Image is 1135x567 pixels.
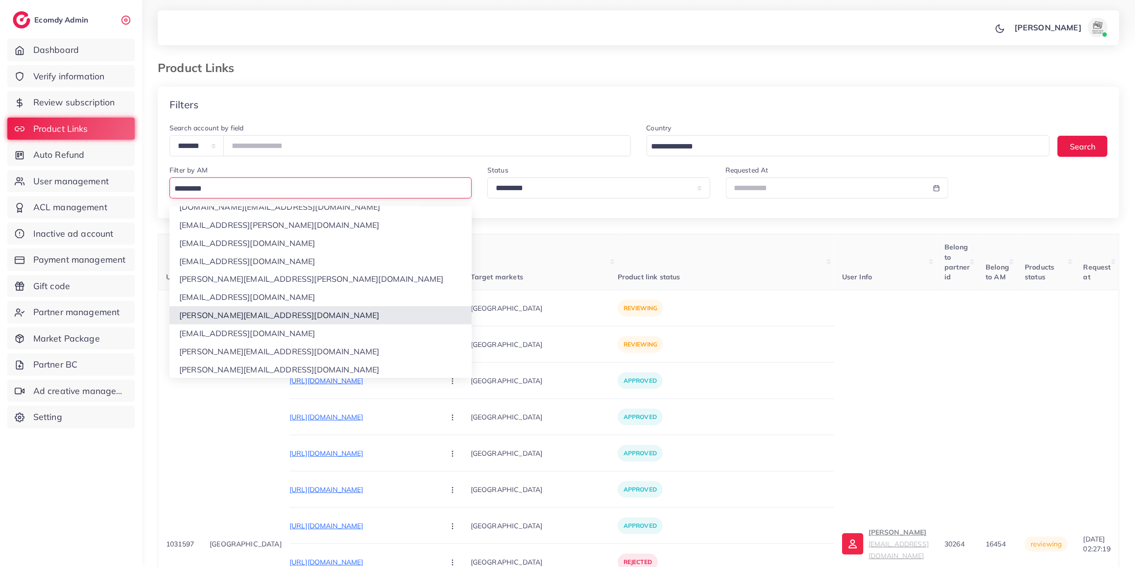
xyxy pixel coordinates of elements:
[169,361,472,379] li: [PERSON_NAME][EMAIL_ADDRESS][DOMAIN_NAME]
[33,358,78,371] span: Partner BC
[1084,535,1111,553] span: [DATE] 02:27:19
[33,227,114,240] span: Inactive ad account
[7,380,135,402] a: Ad creative management
[869,540,929,560] small: [EMAIL_ADDRESS][DOMAIN_NAME]
[7,196,135,219] a: ACL management
[842,526,929,562] a: [PERSON_NAME][EMAIL_ADDRESS][DOMAIN_NAME]
[7,118,135,140] a: Product Links
[869,526,929,562] p: [PERSON_NAME]
[471,333,618,355] p: [GEOGRAPHIC_DATA]
[1009,18,1111,37] a: [PERSON_NAME]avatar
[1088,18,1108,37] img: avatar
[471,272,523,281] span: Target markets
[1025,263,1054,281] span: Products status
[169,288,472,306] li: [EMAIL_ADDRESS][DOMAIN_NAME]
[471,297,618,319] p: [GEOGRAPHIC_DATA]
[7,301,135,323] a: Partner management
[33,148,85,161] span: Auto Refund
[33,201,107,214] span: ACL management
[169,165,208,175] label: Filter by AM
[169,324,472,343] li: [EMAIL_ADDRESS][DOMAIN_NAME]
[7,222,135,245] a: Inactive ad account
[169,216,472,234] li: [EMAIL_ADDRESS][PERSON_NAME][DOMAIN_NAME]
[1084,263,1111,281] span: Request at
[618,336,663,353] p: reviewing
[7,65,135,88] a: Verify information
[290,375,436,387] p: [URL][DOMAIN_NAME]
[33,44,79,56] span: Dashboard
[647,123,672,133] label: Country
[7,91,135,114] a: Review subscription
[290,411,436,423] p: [URL][DOMAIN_NAME]
[7,406,135,428] a: Setting
[7,144,135,166] a: Auto Refund
[618,481,663,498] p: approved
[618,300,663,317] p: reviewing
[842,272,872,281] span: User Info
[618,272,680,281] span: Product link status
[986,263,1009,281] span: Belong to AM
[1031,540,1062,548] span: reviewing
[647,135,1050,156] div: Search for option
[13,11,30,28] img: logo
[471,406,618,428] p: [GEOGRAPHIC_DATA]
[166,540,194,548] span: 1031597
[169,234,472,252] li: [EMAIL_ADDRESS][DOMAIN_NAME]
[158,61,242,75] h3: Product Links
[33,306,120,319] span: Partner management
[33,96,115,109] span: Review subscription
[471,442,618,464] p: [GEOGRAPHIC_DATA]
[33,70,105,83] span: Verify information
[169,306,472,324] li: [PERSON_NAME][EMAIL_ADDRESS][DOMAIN_NAME]
[34,15,91,25] h2: Ecomdy Admin
[618,518,663,534] p: approved
[169,123,244,133] label: Search account by field
[7,275,135,297] a: Gift code
[648,139,1038,154] input: Search for option
[33,332,100,345] span: Market Package
[7,39,135,61] a: Dashboard
[1014,22,1082,33] p: [PERSON_NAME]
[166,272,191,281] span: User ID
[210,538,282,550] p: [GEOGRAPHIC_DATA]
[169,343,472,361] li: [PERSON_NAME][EMAIL_ADDRESS][DOMAIN_NAME]
[1058,136,1108,157] button: Search
[33,253,126,266] span: Payment management
[471,478,618,500] p: [GEOGRAPHIC_DATA]
[726,165,769,175] label: Requested At
[33,385,127,397] span: Ad creative management
[290,484,436,495] p: [URL][DOMAIN_NAME]
[33,175,109,188] span: User management
[169,177,472,198] div: Search for option
[169,198,472,216] li: [DOMAIN_NAME][EMAIL_ADDRESS][DOMAIN_NAME]
[7,170,135,193] a: User management
[986,540,1006,548] span: 16454
[944,243,970,281] span: Belong to partner id
[944,540,965,548] span: 30264
[33,280,70,293] span: Gift code
[7,327,135,350] a: Market Package
[290,447,436,459] p: [URL][DOMAIN_NAME]
[471,370,618,392] p: [GEOGRAPHIC_DATA]
[13,11,91,28] a: logoEcomdy Admin
[471,515,618,537] p: [GEOGRAPHIC_DATA]
[487,165,508,175] label: Status
[618,445,663,462] p: approved
[7,353,135,376] a: Partner BC
[290,520,436,532] p: [URL][DOMAIN_NAME]
[169,270,472,288] li: [PERSON_NAME][EMAIL_ADDRESS][PERSON_NAME][DOMAIN_NAME]
[842,533,864,555] img: ic-user-info.36bf1079.svg
[618,409,663,425] p: approved
[169,252,472,271] li: [EMAIL_ADDRESS][DOMAIN_NAME]
[7,248,135,271] a: Payment management
[171,181,466,197] input: Search for option
[33,123,88,135] span: Product Links
[618,372,663,389] p: approved
[33,411,62,423] span: Setting
[169,99,198,111] h4: Filters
